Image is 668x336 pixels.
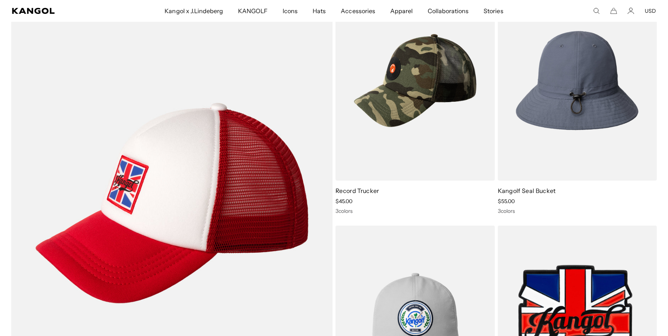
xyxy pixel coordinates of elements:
[498,187,556,194] a: Kangolf Seal Bucket
[335,187,379,194] a: Record Trucker
[12,8,109,14] a: Kangol
[498,198,515,205] span: $55.00
[335,208,495,214] div: 3 colors
[593,8,600,14] summary: Search here
[645,8,656,14] button: USD
[628,8,634,14] a: Account
[335,198,352,205] span: $45.00
[498,208,657,214] div: 3 colors
[610,8,617,14] button: Cart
